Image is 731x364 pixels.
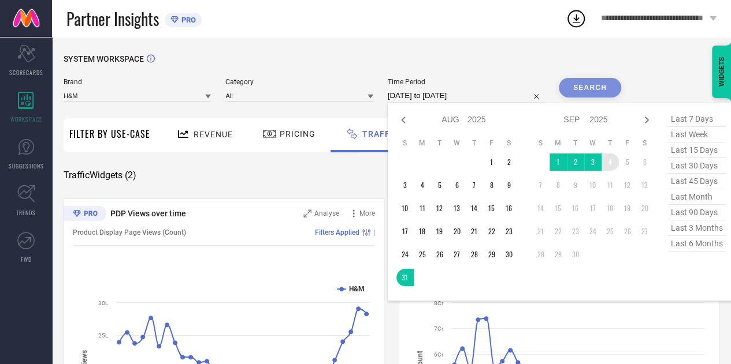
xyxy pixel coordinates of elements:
[584,153,602,171] td: Wed Sep 03 2025
[567,177,584,194] td: Tue Sep 09 2025
[584,138,602,148] th: Wednesday
[466,200,483,217] td: Thu Aug 14 2025
[668,205,726,220] span: last 90 days
[619,153,636,171] td: Fri Sep 05 2025
[668,142,726,158] span: last 15 days
[466,246,483,263] td: Thu Aug 28 2025
[315,228,359,237] span: Filters Applied
[396,200,414,217] td: Sun Aug 10 2025
[500,138,518,148] th: Saturday
[431,138,448,148] th: Tuesday
[396,246,414,263] td: Sun Aug 24 2025
[500,153,518,171] td: Sat Aug 02 2025
[179,16,196,24] span: PRO
[668,127,726,142] span: last week
[21,255,32,264] span: FWD
[448,223,466,240] td: Wed Aug 20 2025
[500,177,518,194] td: Sat Aug 09 2025
[9,68,43,77] span: SCORECARDS
[532,177,550,194] td: Sun Sep 07 2025
[64,206,106,223] div: Premium
[388,89,544,103] input: Select time period
[668,220,726,236] span: last 3 months
[483,153,500,171] td: Fri Aug 01 2025
[602,153,619,171] td: Thu Sep 04 2025
[66,7,159,31] span: Partner Insights
[483,177,500,194] td: Fri Aug 08 2025
[280,129,316,138] span: Pricing
[466,177,483,194] td: Thu Aug 07 2025
[567,223,584,240] td: Tue Sep 23 2025
[602,138,619,148] th: Thursday
[500,223,518,240] td: Sat Aug 23 2025
[668,111,726,127] span: last 7 days
[434,325,444,332] text: 7Cr
[414,200,431,217] td: Mon Aug 11 2025
[567,200,584,217] td: Tue Sep 16 2025
[567,153,584,171] td: Tue Sep 02 2025
[550,177,567,194] td: Mon Sep 08 2025
[431,200,448,217] td: Tue Aug 12 2025
[532,223,550,240] td: Sun Sep 21 2025
[64,54,144,63] span: SYSTEM WORKSPACE
[194,130,233,139] span: Revenue
[636,177,654,194] td: Sat Sep 13 2025
[73,228,186,237] span: Product Display Page Views (Count)
[396,177,414,194] td: Sun Aug 03 2025
[396,113,410,127] div: Previous month
[532,138,550,148] th: Sunday
[431,177,448,194] td: Tue Aug 05 2025
[500,246,518,263] td: Sat Aug 30 2025
[636,200,654,217] td: Sat Sep 20 2025
[668,158,726,174] span: last 30 days
[69,127,150,141] span: Filter By Use-Case
[16,208,36,217] span: TRENDS
[434,351,444,358] text: 6Cr
[619,177,636,194] td: Fri Sep 12 2025
[414,138,431,148] th: Monday
[396,223,414,240] td: Sun Aug 17 2025
[362,129,399,138] span: Traffic
[483,246,500,263] td: Fri Aug 29 2025
[584,223,602,240] td: Wed Sep 24 2025
[550,200,567,217] td: Mon Sep 15 2025
[636,223,654,240] td: Sat Sep 27 2025
[619,223,636,240] td: Fri Sep 26 2025
[619,200,636,217] td: Fri Sep 19 2025
[434,300,444,306] text: 8Cr
[414,246,431,263] td: Mon Aug 25 2025
[567,138,584,148] th: Tuesday
[225,78,373,86] span: Category
[64,78,211,86] span: Brand
[483,200,500,217] td: Fri Aug 15 2025
[636,138,654,148] th: Saturday
[640,113,654,127] div: Next month
[550,138,567,148] th: Monday
[64,170,136,181] span: Traffic Widgets ( 2 )
[388,78,544,86] span: Time Period
[550,153,567,171] td: Mon Sep 01 2025
[9,162,44,170] span: SUGGESTIONS
[668,174,726,189] span: last 45 days
[448,138,466,148] th: Wednesday
[303,209,311,217] svg: Zoom
[110,209,186,218] span: PDP Views over time
[668,189,726,205] span: last month
[414,223,431,240] td: Mon Aug 18 2025
[668,236,726,252] span: last 6 months
[431,246,448,263] td: Tue Aug 26 2025
[414,177,431,194] td: Mon Aug 04 2025
[550,223,567,240] td: Mon Sep 22 2025
[483,223,500,240] td: Fri Aug 22 2025
[98,332,109,339] text: 25L
[500,200,518,217] td: Sat Aug 16 2025
[349,285,365,293] text: H&M
[602,200,619,217] td: Thu Sep 18 2025
[466,138,483,148] th: Thursday
[602,223,619,240] td: Thu Sep 25 2025
[431,223,448,240] td: Tue Aug 19 2025
[448,246,466,263] td: Wed Aug 27 2025
[636,153,654,171] td: Sat Sep 06 2025
[550,246,567,263] td: Mon Sep 29 2025
[532,200,550,217] td: Sun Sep 14 2025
